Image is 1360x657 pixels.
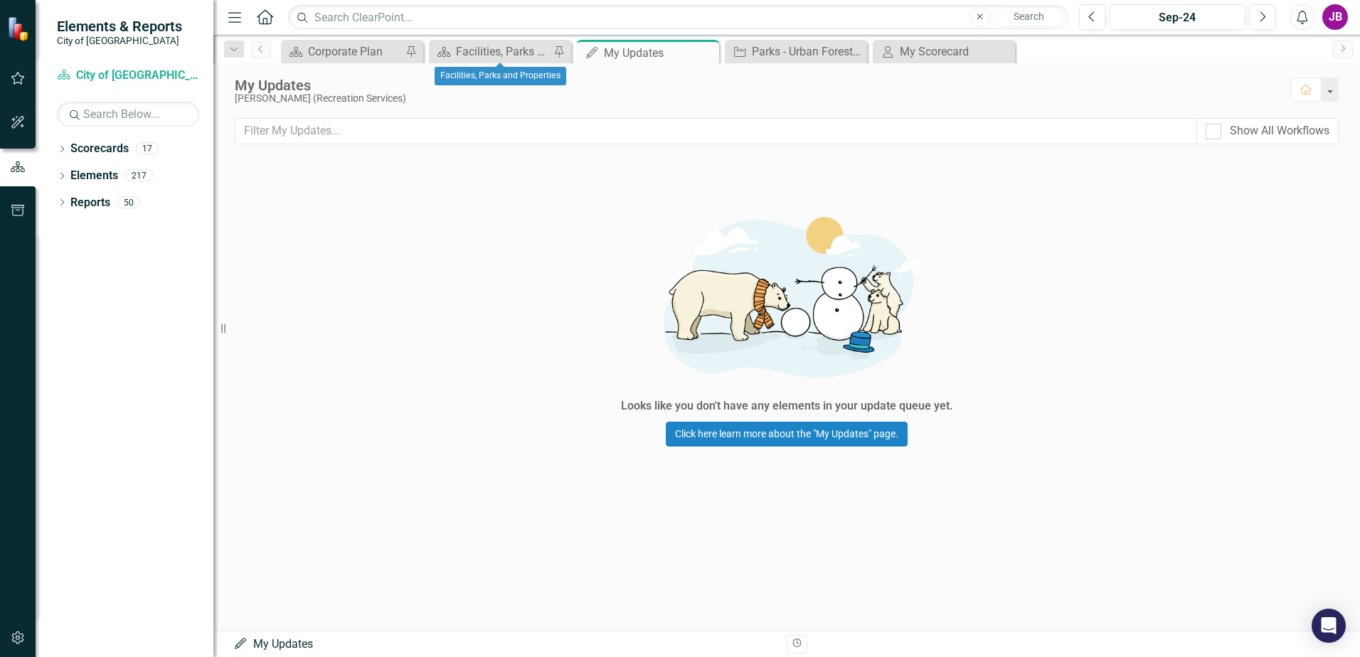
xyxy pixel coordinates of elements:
[235,78,1276,93] div: My Updates
[285,43,402,60] a: Corporate Plan
[728,43,864,60] a: Parks - Urban Forestry - Improvements to the ARC GIS
[621,398,953,415] div: Looks like you don't have any elements in your update queue yet.
[666,422,908,447] a: Click here learn more about the "My Updates" page.
[1115,9,1241,26] div: Sep-24
[57,68,199,84] a: City of [GEOGRAPHIC_DATA] Corporate Plan
[125,170,153,182] div: 217
[288,5,1068,30] input: Search ClearPoint...
[456,43,550,60] div: Facilities, Parks and Properties
[432,43,550,60] a: Facilities, Parks and Properties
[573,197,1000,395] img: Getting started
[136,143,159,155] div: 17
[70,141,129,157] a: Scorecards
[235,118,1197,144] input: Filter My Updates...
[235,93,1276,104] div: [PERSON_NAME] (Recreation Services)
[1312,609,1346,643] div: Open Intercom Messenger
[57,102,199,127] input: Search Below...
[57,18,182,35] span: Elements & Reports
[70,168,118,184] a: Elements
[435,67,566,85] div: Facilities, Parks and Properties
[70,195,110,211] a: Reports
[7,16,32,41] img: ClearPoint Strategy
[604,44,716,62] div: My Updates
[900,43,1011,60] div: My Scorecard
[876,43,1011,60] a: My Scorecard
[994,7,1065,27] button: Search
[1110,4,1245,30] button: Sep-24
[1322,4,1348,30] button: JB
[57,35,182,46] small: City of [GEOGRAPHIC_DATA]
[1014,11,1044,22] span: Search
[752,43,864,60] div: Parks - Urban Forestry - Improvements to the ARC GIS
[233,636,776,653] div: My Updates
[1230,123,1329,139] div: Show All Workflows
[117,196,140,208] div: 50
[308,43,402,60] div: Corporate Plan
